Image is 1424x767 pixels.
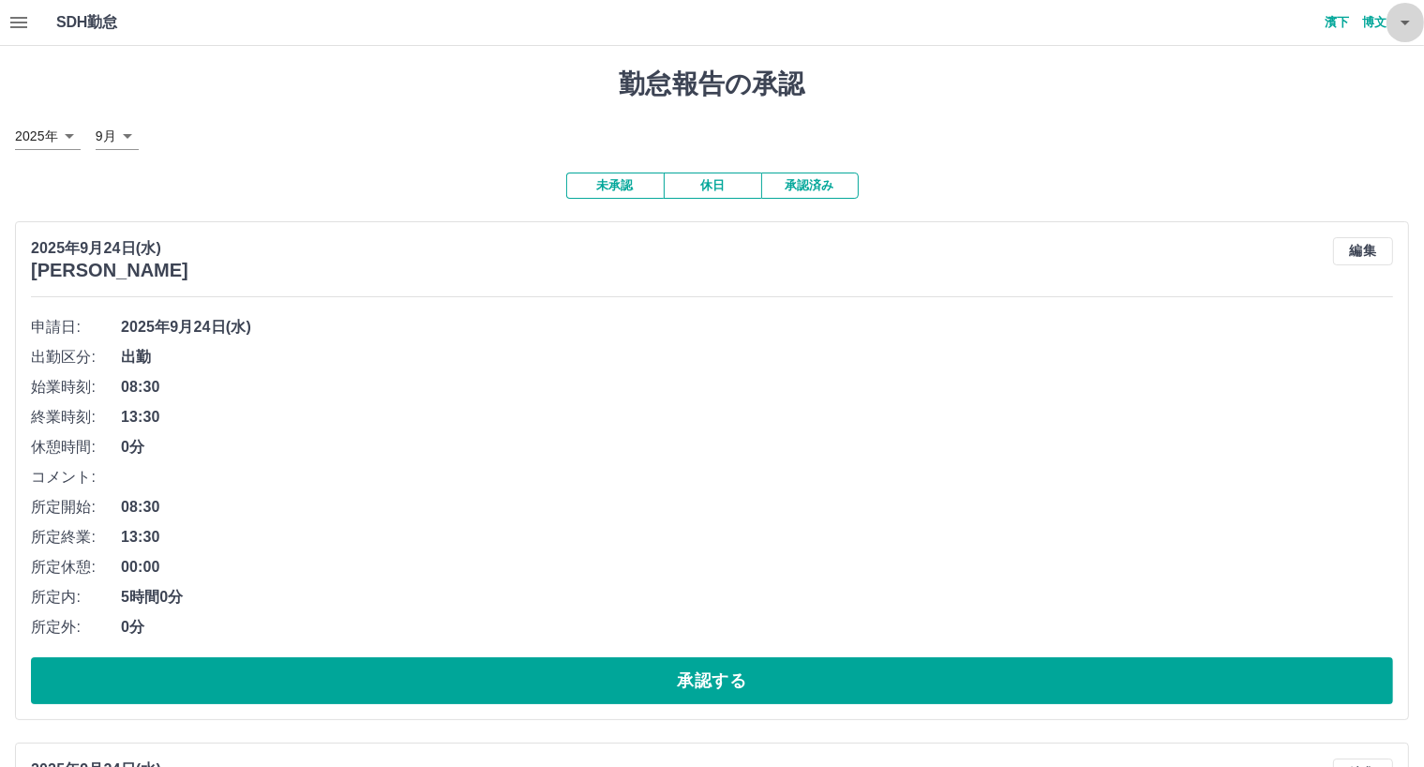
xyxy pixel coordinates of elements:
[31,616,121,639] span: 所定外:
[31,237,188,260] p: 2025年9月24日(水)
[31,466,121,489] span: コメント:
[31,496,121,519] span: 所定開始:
[31,586,121,609] span: 所定内:
[31,436,121,459] span: 休憩時間:
[121,526,1393,549] span: 13:30
[761,173,859,199] button: 承認済み
[15,123,81,150] div: 2025年
[121,436,1393,459] span: 0分
[1333,237,1393,265] button: 編集
[31,556,121,579] span: 所定休憩:
[121,406,1393,429] span: 13:30
[96,123,139,150] div: 9月
[31,657,1393,704] button: 承認する
[31,376,121,399] span: 始業時刻:
[31,260,188,281] h3: [PERSON_NAME]
[121,376,1393,399] span: 08:30
[121,316,1393,338] span: 2025年9月24日(水)
[121,496,1393,519] span: 08:30
[15,68,1409,100] h1: 勤怠報告の承認
[121,556,1393,579] span: 00:00
[121,346,1393,368] span: 出勤
[121,586,1393,609] span: 5時間0分
[664,173,761,199] button: 休日
[566,173,664,199] button: 未承認
[31,346,121,368] span: 出勤区分:
[31,526,121,549] span: 所定終業:
[121,616,1393,639] span: 0分
[31,406,121,429] span: 終業時刻:
[31,316,121,338] span: 申請日:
